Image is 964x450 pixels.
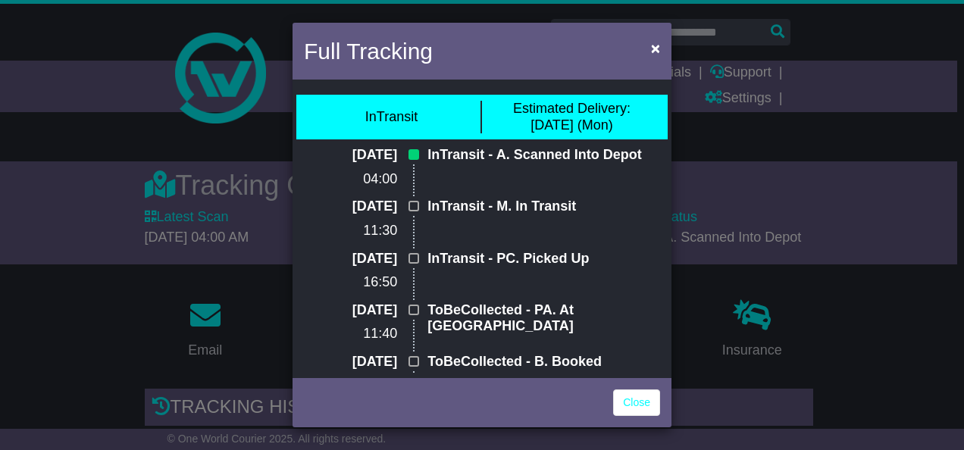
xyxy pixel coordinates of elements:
p: [DATE] [304,354,397,370]
p: 04:00 [304,171,397,188]
p: [DATE] [304,302,397,319]
p: 11:30 [304,223,397,239]
p: InTransit - A. Scanned Into Depot [427,147,660,164]
span: × [651,39,660,57]
p: [DATE] [304,147,397,164]
span: Estimated Delivery: [513,101,631,116]
div: InTransit [365,109,418,126]
h4: Full Tracking [304,34,433,68]
p: ToBeCollected - PA. At [GEOGRAPHIC_DATA] [427,302,660,335]
p: ToBeCollected - B. Booked [427,354,660,370]
button: Close [643,33,668,64]
p: InTransit - PC. Picked Up [427,251,660,267]
div: [DATE] (Mon) [513,101,631,133]
p: [DATE] [304,251,397,267]
p: 16:50 [304,274,397,291]
p: InTransit - M. In Transit [427,198,660,215]
p: [DATE] [304,198,397,215]
p: 11:40 [304,326,397,342]
a: Close [613,389,660,416]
